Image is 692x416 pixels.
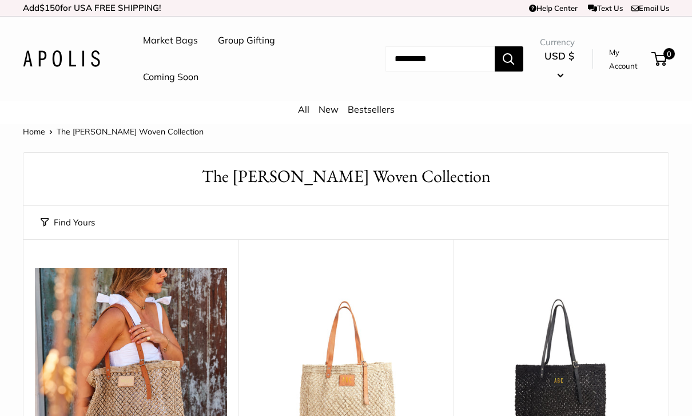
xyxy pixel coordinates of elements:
[218,32,275,49] a: Group Gifting
[588,3,623,13] a: Text Us
[529,3,578,13] a: Help Center
[544,50,574,62] span: USD $
[609,45,647,73] a: My Account
[23,124,204,139] nav: Breadcrumb
[143,69,198,86] a: Coming Soon
[57,126,204,137] span: The [PERSON_NAME] Woven Collection
[385,46,495,72] input: Search...
[41,164,651,189] h1: The [PERSON_NAME] Woven Collection
[41,215,95,231] button: Find Yours
[319,104,339,115] a: New
[631,3,669,13] a: Email Us
[143,32,198,49] a: Market Bags
[540,34,579,50] span: Currency
[653,52,667,66] a: 0
[23,126,45,137] a: Home
[298,104,309,115] a: All
[23,50,100,67] img: Apolis
[348,104,395,115] a: Bestsellers
[663,48,675,60] span: 0
[39,2,60,13] span: $150
[540,47,579,84] button: USD $
[495,46,523,72] button: Search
